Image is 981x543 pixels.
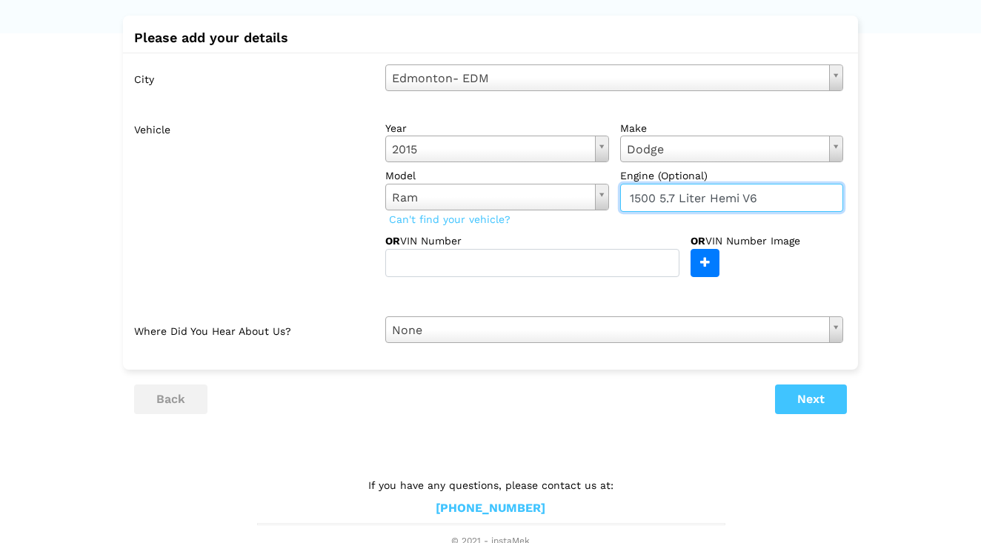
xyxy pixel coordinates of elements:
[691,233,832,248] label: VIN Number Image
[134,30,847,45] h2: Please add your details
[392,188,589,207] span: Ram
[775,384,847,414] button: Next
[134,384,207,414] button: back
[257,477,724,493] p: If you have any questions, please contact us at:
[385,136,609,162] a: 2015
[385,121,609,136] label: year
[392,69,823,88] span: Edmonton- EDM
[385,233,508,248] label: VIN Number
[385,235,400,247] strong: OR
[620,121,844,136] label: make
[392,321,823,340] span: None
[385,184,609,210] a: Ram
[627,140,824,159] span: Dodge
[134,316,374,343] label: Where did you hear about us?
[620,168,844,183] label: Engine (Optional)
[436,501,545,516] a: [PHONE_NUMBER]
[385,210,514,229] span: Can't find your vehicle?
[691,235,705,247] strong: OR
[134,64,374,91] label: City
[620,136,844,162] a: Dodge
[385,316,843,343] a: None
[385,168,609,183] label: model
[392,140,589,159] span: 2015
[385,64,843,91] a: Edmonton- EDM
[134,115,374,277] label: Vehicle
